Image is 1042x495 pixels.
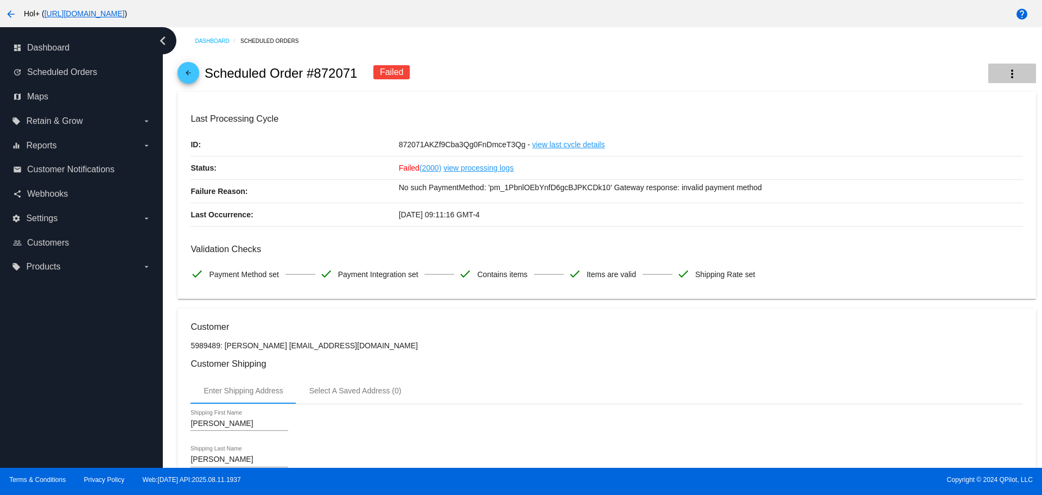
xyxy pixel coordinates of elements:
span: Webhooks [27,189,68,199]
input: Shipping Last Name [190,455,288,464]
mat-icon: arrow_back [182,69,195,82]
i: arrow_drop_down [142,262,151,271]
p: ID: [190,133,398,156]
i: share [13,190,22,198]
span: Settings [26,214,58,223]
i: email [13,165,22,174]
a: Dashboard [195,33,240,49]
mat-icon: arrow_back [4,8,17,21]
span: [DATE] 09:11:16 GMT-4 [399,210,480,219]
a: view processing logs [443,156,513,179]
span: Products [26,262,60,272]
mat-icon: help [1015,8,1028,21]
span: Failed [399,164,442,172]
p: Failure Reason: [190,180,398,203]
p: Status: [190,156,398,179]
a: map Maps [13,88,151,105]
mat-icon: check [677,267,690,280]
span: Retain & Grow [26,116,82,126]
p: No such PaymentMethod: 'pm_1PbnlOEbYnfD6gcBJPKCDk10' Gateway response: invalid payment method [399,180,1023,195]
mat-icon: check [459,267,472,280]
span: Hol+ ( ) [24,9,127,18]
i: dashboard [13,43,22,52]
a: email Customer Notifications [13,161,151,178]
mat-icon: more_vert [1006,67,1019,80]
span: 872071AKZf9Cba3Qg0FnDmceT3Qg - [399,140,530,149]
span: Customers [27,238,69,248]
a: view last cycle details [532,133,605,156]
div: Failed [373,65,410,79]
p: Last Occurrence: [190,203,398,226]
h3: Validation Checks [190,244,1022,254]
span: Reports [26,141,56,151]
span: Maps [27,92,48,102]
mat-icon: check [190,267,204,280]
a: Scheduled Orders [240,33,308,49]
span: Customer Notifications [27,165,115,174]
h3: Customer [190,322,1022,332]
i: equalizer [12,141,21,150]
i: local_offer [12,262,21,271]
div: Enter Shipping Address [204,386,283,395]
i: update [13,68,22,77]
a: dashboard Dashboard [13,39,151,57]
span: Payment Integration set [338,263,418,286]
a: Web:[DATE] API:2025.08.11.1937 [143,476,241,484]
i: arrow_drop_down [142,214,151,223]
p: 5989489: [PERSON_NAME] [EMAIL_ADDRESS][DOMAIN_NAME] [190,341,1022,350]
i: local_offer [12,117,21,126]
span: Copyright © 2024 QPilot, LLC [530,476,1033,484]
i: chevron_left [154,32,171,49]
span: Contains items [477,263,528,286]
mat-icon: check [568,267,581,280]
div: Select A Saved Address (0) [309,386,402,395]
span: Items are valid [587,263,636,286]
a: Privacy Policy [84,476,125,484]
h2: Scheduled Order #872071 [205,66,358,81]
a: Terms & Conditions [9,476,66,484]
a: people_outline Customers [13,234,151,252]
span: Payment Method set [209,263,278,286]
i: settings [12,214,21,223]
i: arrow_drop_down [142,117,151,126]
h3: Customer Shipping [190,359,1022,369]
span: Dashboard [27,43,69,53]
i: arrow_drop_down [142,141,151,150]
mat-icon: check [320,267,333,280]
a: (2000) [420,156,441,179]
i: map [13,92,22,101]
a: share Webhooks [13,185,151,203]
a: update Scheduled Orders [13,64,151,81]
a: [URL][DOMAIN_NAME] [45,9,125,18]
span: Scheduled Orders [27,67,97,77]
input: Shipping First Name [190,419,288,428]
span: Shipping Rate set [695,263,755,286]
h3: Last Processing Cycle [190,114,1022,124]
i: people_outline [13,239,22,247]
